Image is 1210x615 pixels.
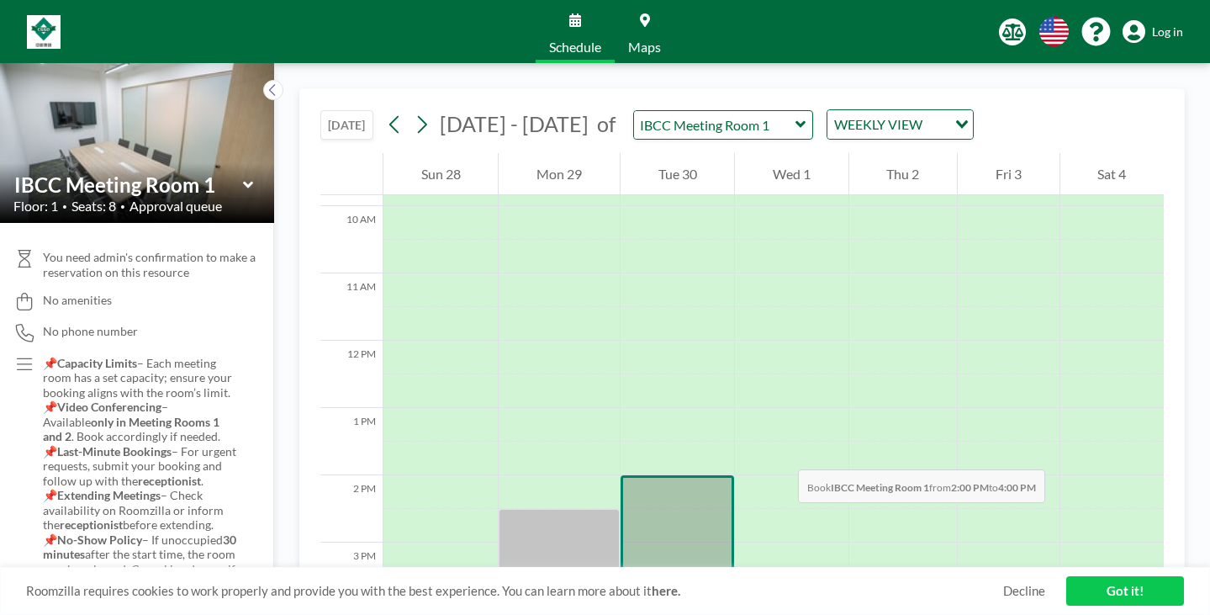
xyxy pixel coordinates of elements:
strong: receptionist [60,517,123,532]
strong: Video Conferencing [57,400,161,414]
div: 3 PM [320,543,383,610]
input: IBCC Meeting Room 1 [14,172,243,197]
a: Log in [1123,20,1183,44]
div: Tue 30 [621,153,734,195]
a: Got it! [1066,576,1184,606]
p: 📌 – Each meeting room has a set capacity; ensure your booking aligns with the room’s limit. [43,356,240,400]
strong: only in Meeting Rooms 1 and 2 [43,415,222,444]
div: Sun 28 [383,153,498,195]
div: Wed 1 [735,153,848,195]
span: [DATE] - [DATE] [440,111,589,136]
p: 📌 – For urgent requests, submit your booking and follow up with the . [43,444,240,489]
span: Roomzilla requires cookies to work properly and provide you with the best experience. You can lea... [26,583,1003,599]
strong: Extending Meetings [57,488,161,502]
b: 2:00 PM [951,481,989,494]
strong: 30 minutes [43,533,239,562]
button: [DATE] [320,110,373,140]
b: IBCC Meeting Room 1 [831,481,929,494]
span: Maps [628,40,661,54]
span: No amenities [43,293,112,308]
span: You need admin's confirmation to make a reservation on this resource [43,250,261,279]
span: WEEKLY VIEW [831,114,926,135]
p: 📌 – Check availability on Roomzilla or inform the before extending. [43,488,240,533]
strong: receptionist [138,474,201,488]
span: Log in [1152,24,1183,40]
div: 11 AM [320,273,383,341]
span: Approval queue [129,198,222,215]
input: IBCC Meeting Room 1 [634,111,795,139]
div: Search for option [827,110,973,139]
strong: Capacity Limits [57,356,137,370]
a: Decline [1003,583,1045,599]
div: Mon 29 [499,153,619,195]
span: Floor: 1 [13,198,58,215]
span: of [597,111,616,137]
img: organization-logo [27,15,61,49]
input: Search for option [927,114,945,135]
span: Book from to [798,469,1045,503]
div: 1 PM [320,408,383,475]
span: • [120,201,125,212]
div: Thu 2 [849,153,957,195]
div: 12 PM [320,341,383,408]
p: 📌 – If unoccupied after the start time, the room may be released. Cancel in advance if not using ... [43,533,240,591]
span: • [62,201,67,212]
strong: No-Show Policy [57,533,142,547]
div: 2 PM [320,475,383,543]
span: Seats: 8 [71,198,116,215]
span: Schedule [549,40,601,54]
div: 10 AM [320,206,383,273]
a: here. [652,583,680,598]
p: 📌 – Available . Book accordingly if needed. [43,400,240,444]
b: 4:00 PM [998,481,1036,494]
div: Fri 3 [958,153,1059,195]
span: No phone number [43,324,138,339]
strong: Last-Minute Bookings [57,444,172,459]
div: Sat 4 [1060,153,1164,195]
